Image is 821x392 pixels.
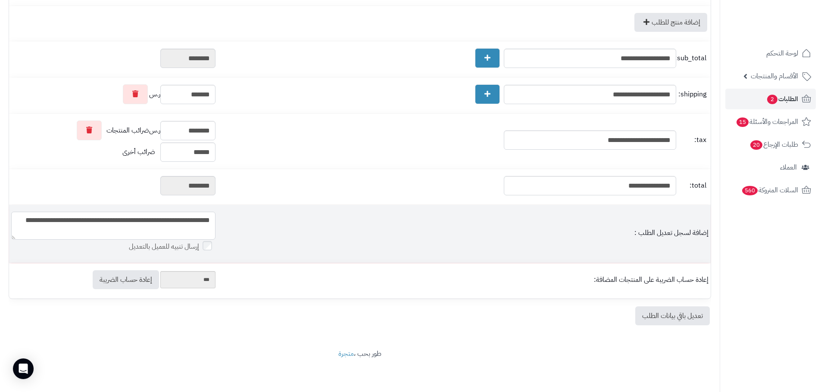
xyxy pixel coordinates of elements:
[749,139,798,151] span: طلبات الإرجاع
[725,111,816,132] a: المراجعات والأسئلة15
[11,120,215,140] div: ر.س
[93,270,159,289] a: إعادة حساب الضريبة
[678,135,706,145] span: tax:
[634,13,707,32] a: إضافة منتج للطلب
[741,184,798,196] span: السلات المتروكة
[750,140,762,150] span: 20
[725,89,816,109] a: الطلبات2
[678,90,706,99] span: shipping:
[736,116,798,128] span: المراجعات والأسئلة
[106,126,149,136] span: ضرائب المنتجات
[338,349,354,359] a: متجرة
[742,186,758,195] span: 560
[220,275,709,285] div: إعادة حساب الضريبة على المنتجات المضافة:
[725,180,816,201] a: السلات المتروكة560
[725,43,816,64] a: لوحة التحكم
[725,134,816,155] a: طلبات الإرجاع20
[203,241,212,250] input: إرسال تنبيه للعميل بالتعديل
[725,157,816,178] a: العملاء
[767,95,777,104] span: 2
[762,24,813,42] img: logo-2.png
[13,358,34,379] div: Open Intercom Messenger
[737,117,749,127] span: 15
[678,181,706,191] span: total:
[766,47,798,59] span: لوحة التحكم
[220,228,709,238] div: إضافة لسجل تعديل الطلب :
[129,242,215,252] label: إرسال تنبيه للعميل بالتعديل
[780,161,797,173] span: العملاء
[11,84,215,104] div: ر.س
[766,93,798,105] span: الطلبات
[751,70,798,82] span: الأقسام والمنتجات
[635,306,710,325] a: تعديل باقي بيانات الطلب
[678,53,706,63] span: sub_total:
[122,147,155,157] span: ضرائب أخرى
